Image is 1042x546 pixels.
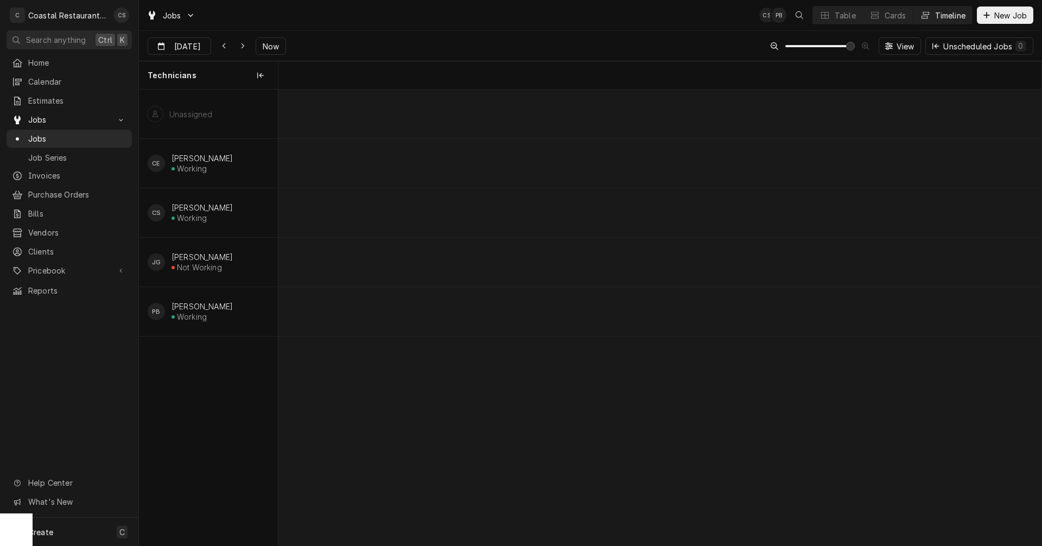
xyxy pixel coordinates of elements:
[7,30,132,49] button: Search anythingCtrlK
[759,8,774,23] div: Chris Sockriter's Avatar
[28,227,126,238] span: Vendors
[148,204,165,221] div: Chris Sockriter's Avatar
[148,253,165,271] div: JG
[28,10,108,21] div: Coastal Restaurant Repair
[148,303,165,320] div: Phill Blush's Avatar
[139,61,278,90] div: Technicians column. SPACE for context menu
[120,34,125,46] span: K
[28,189,126,200] span: Purchase Orders
[759,8,774,23] div: CS
[28,265,110,276] span: Pricebook
[943,41,1026,52] div: Unscheduled Jobs
[7,54,132,72] a: Home
[7,205,132,223] a: Bills
[148,70,196,81] span: Technicians
[148,303,165,320] div: PB
[28,57,126,68] span: Home
[171,252,233,262] div: [PERSON_NAME]
[177,164,207,173] div: Working
[7,262,132,280] a: Go to Pricebook
[925,37,1033,55] button: Unscheduled Jobs0
[28,285,126,296] span: Reports
[7,167,132,185] a: Invoices
[7,130,132,148] a: Jobs
[177,263,222,272] div: Not Working
[171,302,233,311] div: [PERSON_NAME]
[28,208,126,219] span: Bills
[119,526,125,538] span: C
[7,282,132,300] a: Reports
[791,7,808,24] button: Open search
[148,155,165,172] div: Carlos Espin's Avatar
[7,149,132,167] a: Job Series
[28,170,126,181] span: Invoices
[148,155,165,172] div: CE
[171,203,233,212] div: [PERSON_NAME]
[7,73,132,91] a: Calendar
[256,37,286,55] button: Now
[28,95,126,106] span: Estimates
[98,34,112,46] span: Ctrl
[771,8,786,23] div: PB
[885,10,906,21] div: Cards
[28,528,53,537] span: Create
[28,133,126,144] span: Jobs
[28,114,110,125] span: Jobs
[7,92,132,110] a: Estimates
[26,34,86,46] span: Search anything
[163,10,181,21] span: Jobs
[992,10,1029,21] span: New Job
[771,8,786,23] div: Phill Blush's Avatar
[977,7,1033,24] button: New Job
[28,152,126,163] span: Job Series
[1018,40,1024,52] div: 0
[114,8,129,23] div: Chris Sockriter's Avatar
[10,8,25,23] div: C
[177,312,207,321] div: Working
[260,41,281,52] span: Now
[177,213,207,223] div: Working
[28,477,125,488] span: Help Center
[148,37,211,55] button: [DATE]
[114,8,129,23] div: CS
[28,496,125,507] span: What's New
[7,474,132,492] a: Go to Help Center
[139,90,278,545] div: left
[148,253,165,271] div: James Gatton's Avatar
[7,186,132,204] a: Purchase Orders
[7,243,132,261] a: Clients
[171,154,233,163] div: [PERSON_NAME]
[169,110,213,119] div: Unassigned
[28,246,126,257] span: Clients
[7,111,132,129] a: Go to Jobs
[7,224,132,242] a: Vendors
[894,41,917,52] span: View
[835,10,856,21] div: Table
[7,493,132,511] a: Go to What's New
[142,7,200,24] a: Go to Jobs
[879,37,922,55] button: View
[148,204,165,221] div: CS
[28,76,126,87] span: Calendar
[935,10,965,21] div: Timeline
